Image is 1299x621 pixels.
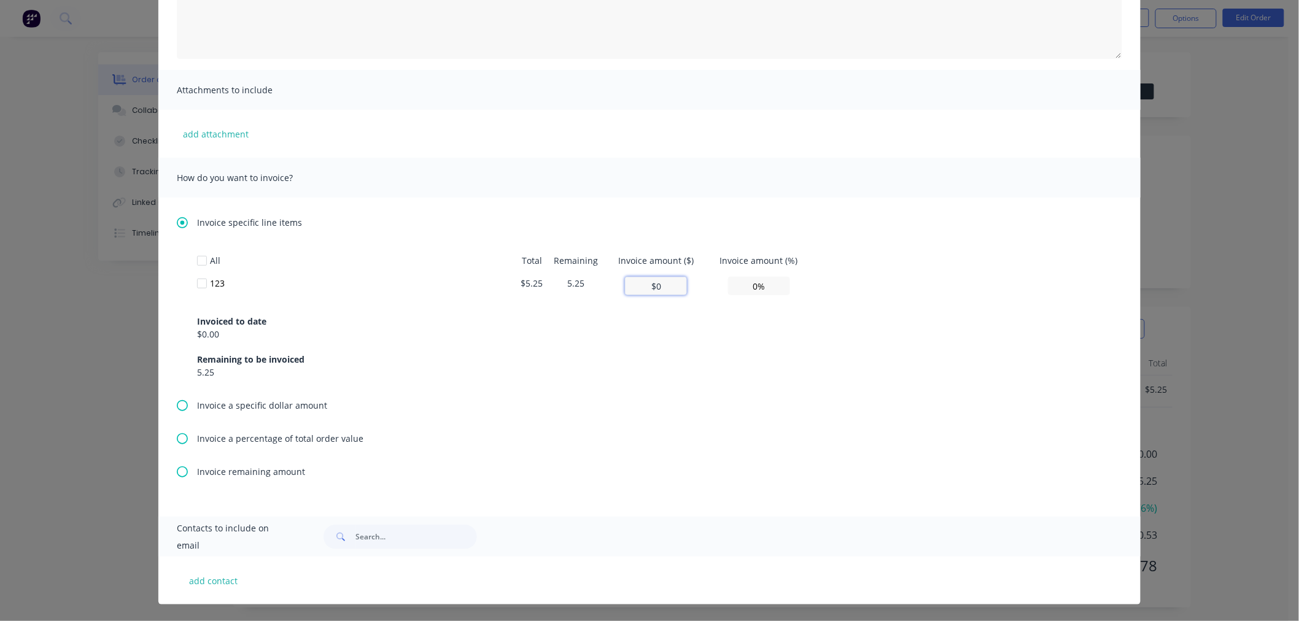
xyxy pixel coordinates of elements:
td: Invoice amount ($) [606,249,707,272]
span: Invoice a percentage of total order value [197,432,363,445]
div: $0.00 [197,328,266,341]
span: Invoice remaining amount [197,465,305,478]
input: $0 [625,277,687,295]
div: 123 [210,277,517,290]
div: Remaining to be invoiced [197,353,304,366]
td: 5.25 [547,272,606,300]
span: Invoice a specific dollar amount [197,399,327,412]
td: All [210,249,517,272]
span: Contacts to include on email [177,520,293,554]
span: How do you want to invoice? [177,169,312,187]
input: Search... [355,525,477,549]
td: Remaining [547,249,606,272]
td: $5.25 [517,272,546,300]
button: add attachment [177,125,255,143]
button: add contact [177,571,250,590]
td: Total [517,249,546,272]
div: 5.25 [197,366,304,379]
td: Invoice amount (%) [707,249,811,272]
span: Invoice specific line items [197,216,302,229]
input: 0.00% [728,277,790,295]
div: Invoiced to date [197,315,266,328]
span: Attachments to include [177,82,312,99]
